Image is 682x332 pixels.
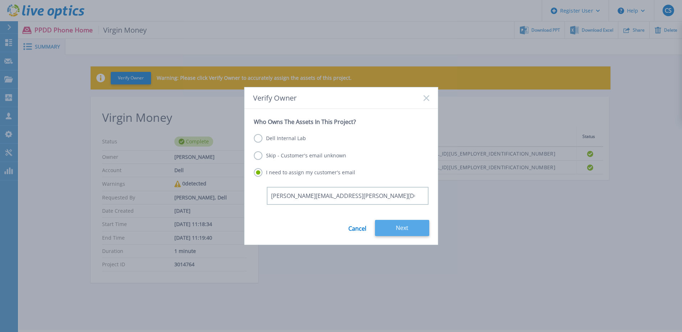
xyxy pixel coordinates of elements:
input: Enter email address [267,187,429,205]
label: Dell Internal Lab [254,134,306,143]
p: Who Owns The Assets In This Project? [254,118,429,125]
button: Next [375,220,429,236]
span: Verify Owner [253,94,297,102]
label: Skip - Customer's email unknown [254,151,346,160]
label: I need to assign my customer's email [254,168,355,177]
a: Cancel [348,220,366,236]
